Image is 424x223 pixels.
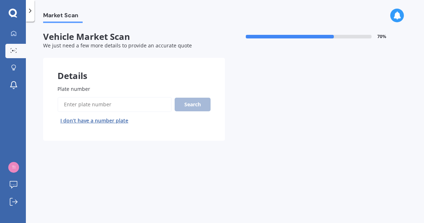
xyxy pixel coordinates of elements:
img: a13267f2022123dde8c4a2697d15ffd4 [8,162,19,173]
button: I don’t have a number plate [57,115,131,126]
input: Enter plate number [57,97,172,112]
span: We just need a few more details to provide an accurate quote [43,42,192,49]
span: Plate number [57,85,90,92]
span: Vehicle Market Scan [43,32,225,42]
span: Market Scan [43,12,83,22]
div: Details [43,58,225,79]
span: 70 % [377,34,386,39]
